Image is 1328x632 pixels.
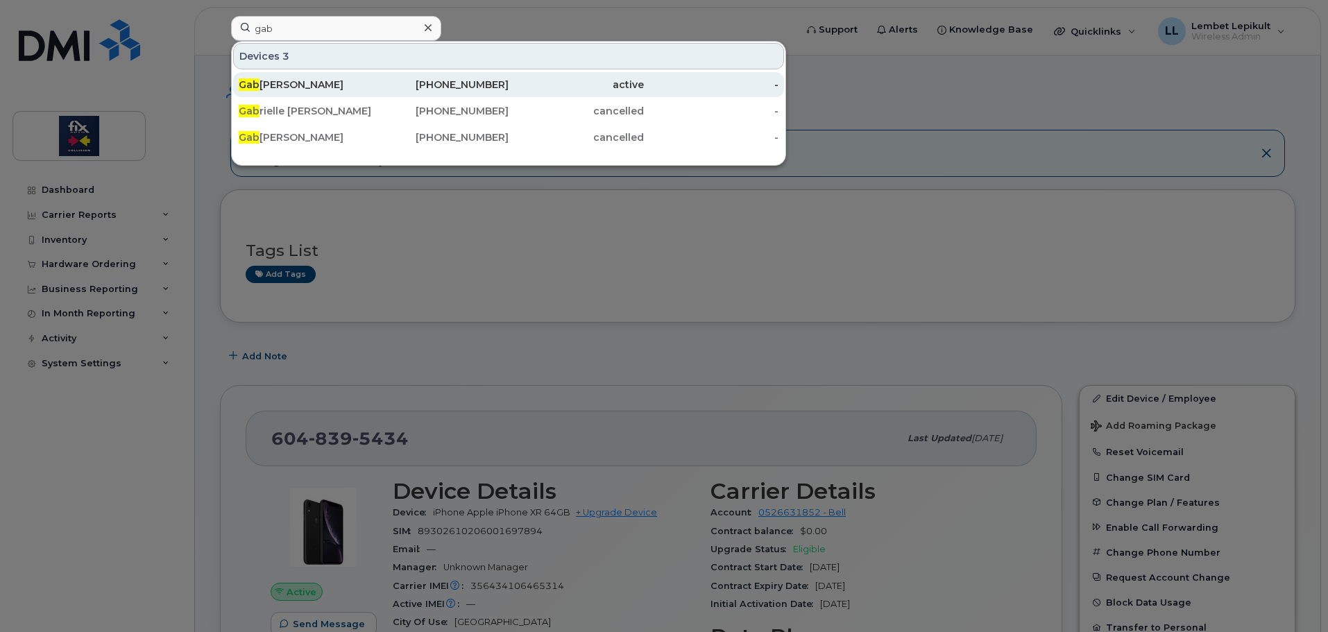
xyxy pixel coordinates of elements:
span: Gab [239,131,259,144]
div: [PERSON_NAME] [239,130,374,144]
div: Devices [233,43,784,69]
div: rielle [PERSON_NAME] [239,104,374,118]
div: active [509,78,644,92]
a: Gabrielle [PERSON_NAME][PHONE_NUMBER]cancelled- [233,99,784,123]
div: cancelled [509,130,644,144]
div: - [644,130,779,144]
div: [PHONE_NUMBER] [374,104,509,118]
div: cancelled [509,104,644,118]
div: - [644,78,779,92]
div: [PHONE_NUMBER] [374,130,509,144]
div: [PERSON_NAME] [239,78,374,92]
a: Gab[PERSON_NAME][PHONE_NUMBER]cancelled- [233,125,784,150]
span: Gab [239,78,259,91]
a: Gab[PERSON_NAME][PHONE_NUMBER]active- [233,72,784,97]
div: - [644,104,779,118]
span: 3 [282,49,289,63]
span: Gab [239,105,259,117]
div: [PHONE_NUMBER] [374,78,509,92]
